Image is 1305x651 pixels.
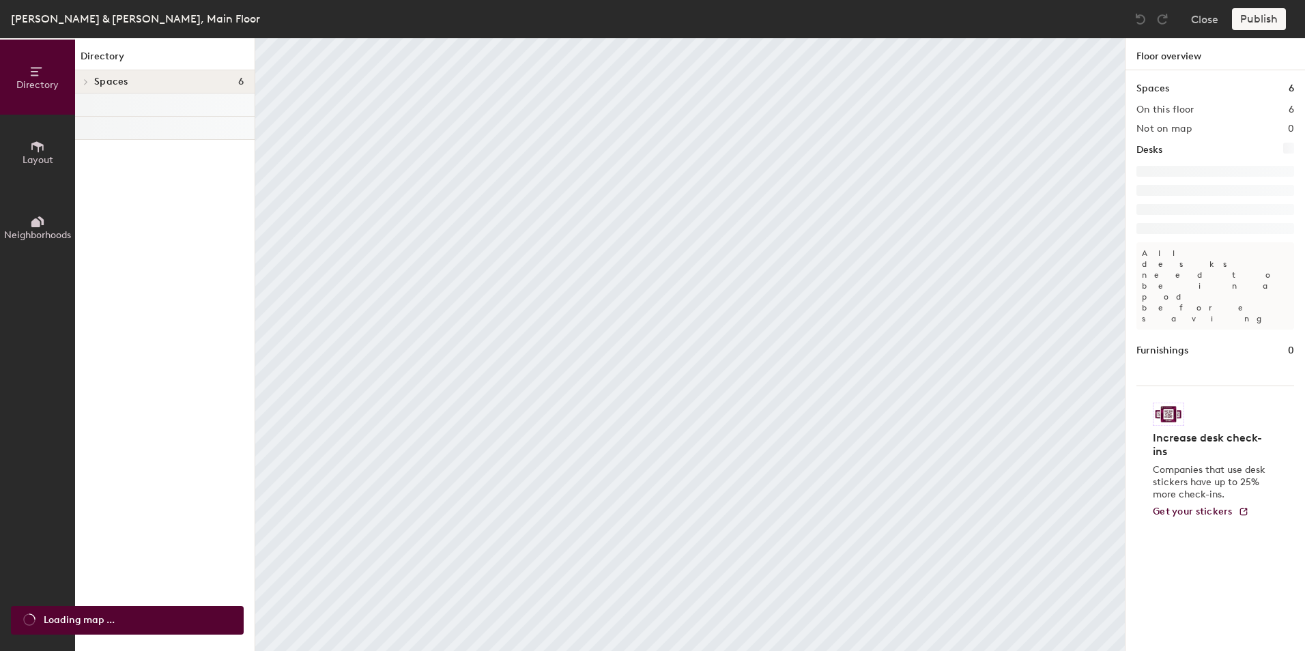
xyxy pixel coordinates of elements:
[1134,12,1147,26] img: Undo
[1156,12,1169,26] img: Redo
[1289,81,1294,96] h1: 6
[1136,242,1294,330] p: All desks need to be in a pod before saving
[16,79,59,91] span: Directory
[1153,464,1270,501] p: Companies that use desk stickers have up to 25% more check-ins.
[1136,104,1194,115] h2: On this floor
[1136,124,1192,134] h2: Not on map
[94,76,128,87] span: Spaces
[1136,343,1188,358] h1: Furnishings
[1288,124,1294,134] h2: 0
[23,154,53,166] span: Layout
[75,49,255,70] h1: Directory
[238,76,244,87] span: 6
[1289,104,1294,115] h2: 6
[11,10,260,27] div: [PERSON_NAME] & [PERSON_NAME], Main Floor
[4,229,71,241] span: Neighborhoods
[255,38,1125,651] canvas: Map
[1153,506,1249,518] a: Get your stickers
[44,613,115,628] span: Loading map ...
[1153,506,1233,517] span: Get your stickers
[1136,81,1169,96] h1: Spaces
[1191,8,1218,30] button: Close
[1153,403,1184,426] img: Sticker logo
[1153,431,1270,459] h4: Increase desk check-ins
[1125,38,1305,70] h1: Floor overview
[1136,143,1162,158] h1: Desks
[1288,343,1294,358] h1: 0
